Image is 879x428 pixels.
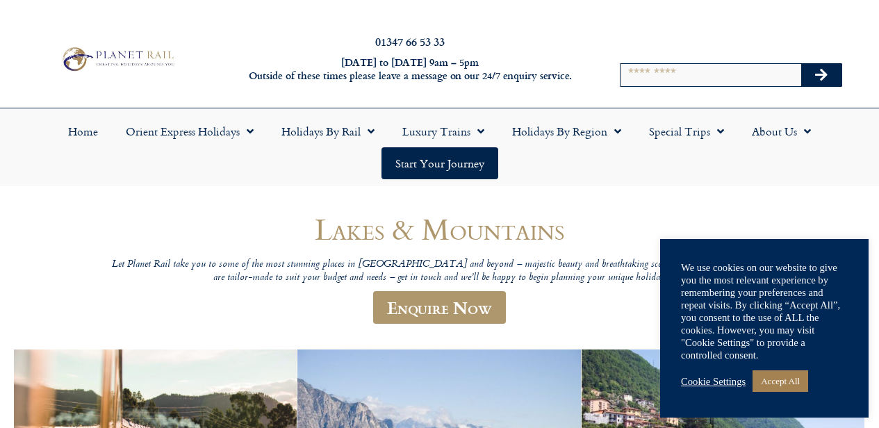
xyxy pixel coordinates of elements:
[381,147,498,179] a: Start your Journey
[738,115,825,147] a: About Us
[801,64,841,86] button: Search
[112,115,268,147] a: Orient Express Holidays
[373,291,506,324] a: Enquire Now
[106,258,773,284] p: Let Planet Rail take you to some of the most stunning places in [GEOGRAPHIC_DATA] and beyond – ma...
[753,370,808,392] a: Accept All
[106,213,773,245] h1: Lakes & Mountains
[681,261,848,361] div: We use cookies on our website to give you the most relevant experience by remembering your prefer...
[238,56,582,82] h6: [DATE] to [DATE] 9am – 5pm Outside of these times please leave a message on our 24/7 enquiry serv...
[388,115,498,147] a: Luxury Trains
[681,375,746,388] a: Cookie Settings
[375,33,445,49] a: 01347 66 53 33
[268,115,388,147] a: Holidays by Rail
[635,115,738,147] a: Special Trips
[7,115,872,179] nav: Menu
[54,115,112,147] a: Home
[498,115,635,147] a: Holidays by Region
[58,44,177,74] img: Planet Rail Train Holidays Logo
